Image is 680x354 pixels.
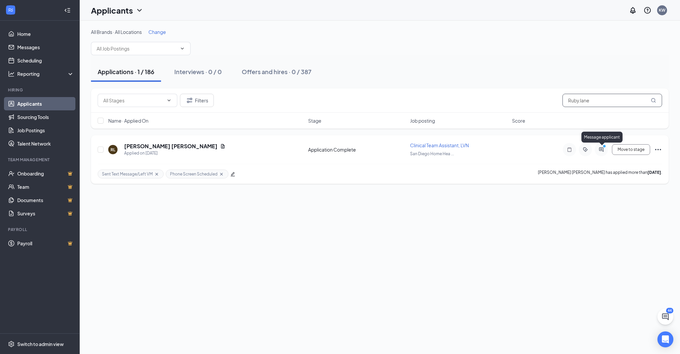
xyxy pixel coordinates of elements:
[8,70,15,77] svg: Analysis
[565,147,573,152] svg: Note
[135,6,143,14] svg: ChevronDown
[17,70,74,77] div: Reporting
[17,54,74,67] a: Scheduling
[166,98,172,103] svg: ChevronDown
[8,87,73,93] div: Hiring
[7,7,14,13] svg: WorkstreamLogo
[220,144,225,149] svg: Document
[102,171,153,177] span: Sent Text Message/Left VM
[643,6,651,14] svg: QuestionInfo
[98,67,154,76] div: Applications · 1 / 186
[17,207,74,220] a: SurveysCrown
[180,94,214,107] button: Filter Filters
[17,180,74,193] a: TeamCrown
[91,29,142,35] span: All Brands · All Locations
[410,117,435,124] span: Job posting
[512,117,525,124] span: Score
[654,146,662,154] svg: Ellipses
[230,172,235,177] span: edit
[581,147,589,152] svg: ActiveTag
[17,27,74,41] a: Home
[17,41,74,54] a: Messages
[581,132,623,143] div: Message applicant
[666,308,673,313] div: 44
[562,94,662,107] input: Search in applications
[174,67,222,76] div: Interviews · 0 / 0
[629,6,637,14] svg: Notifications
[659,7,665,13] div: KW
[8,341,15,347] svg: Settings
[17,137,74,150] a: Talent Network
[538,170,662,178] p: [PERSON_NAME] [PERSON_NAME] has applied more than .
[219,172,224,177] svg: Cross
[108,117,148,124] span: Name · Applied On
[91,5,133,16] h1: Applicants
[17,237,74,250] a: PayrollCrown
[410,142,469,148] span: Clinical Team Assistant, LVN
[64,7,71,14] svg: Collapse
[17,124,74,137] a: Job Postings
[111,147,115,153] div: RL
[17,341,64,347] div: Switch to admin view
[242,67,311,76] div: Offers and hires · 0 / 387
[612,144,650,155] button: Move to stage
[8,227,73,232] div: Payroll
[17,193,74,207] a: DocumentsCrown
[17,110,74,124] a: Sourcing Tools
[657,309,673,325] button: ChatActive
[410,151,454,156] span: San Diego Home Hea ...
[647,170,661,175] b: [DATE]
[8,157,73,163] div: Team Management
[154,172,159,177] svg: Cross
[308,117,321,124] span: Stage
[124,143,217,150] h5: [PERSON_NAME] [PERSON_NAME]
[17,167,74,180] a: OnboardingCrown
[17,97,74,110] a: Applicants
[97,45,177,52] input: All Job Postings
[180,46,185,51] svg: ChevronDown
[170,171,217,177] span: Phone Screen Scheduled
[124,150,225,157] div: Applied on [DATE]
[103,97,164,104] input: All Stages
[597,147,605,152] svg: ActiveChat
[661,313,669,321] svg: ChatActive
[148,29,166,35] span: Change
[657,331,673,347] div: Open Intercom Messenger
[186,96,194,104] svg: Filter
[308,146,406,153] div: Application Complete
[601,144,609,150] svg: PrimaryDot
[651,98,656,103] svg: MagnifyingGlass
